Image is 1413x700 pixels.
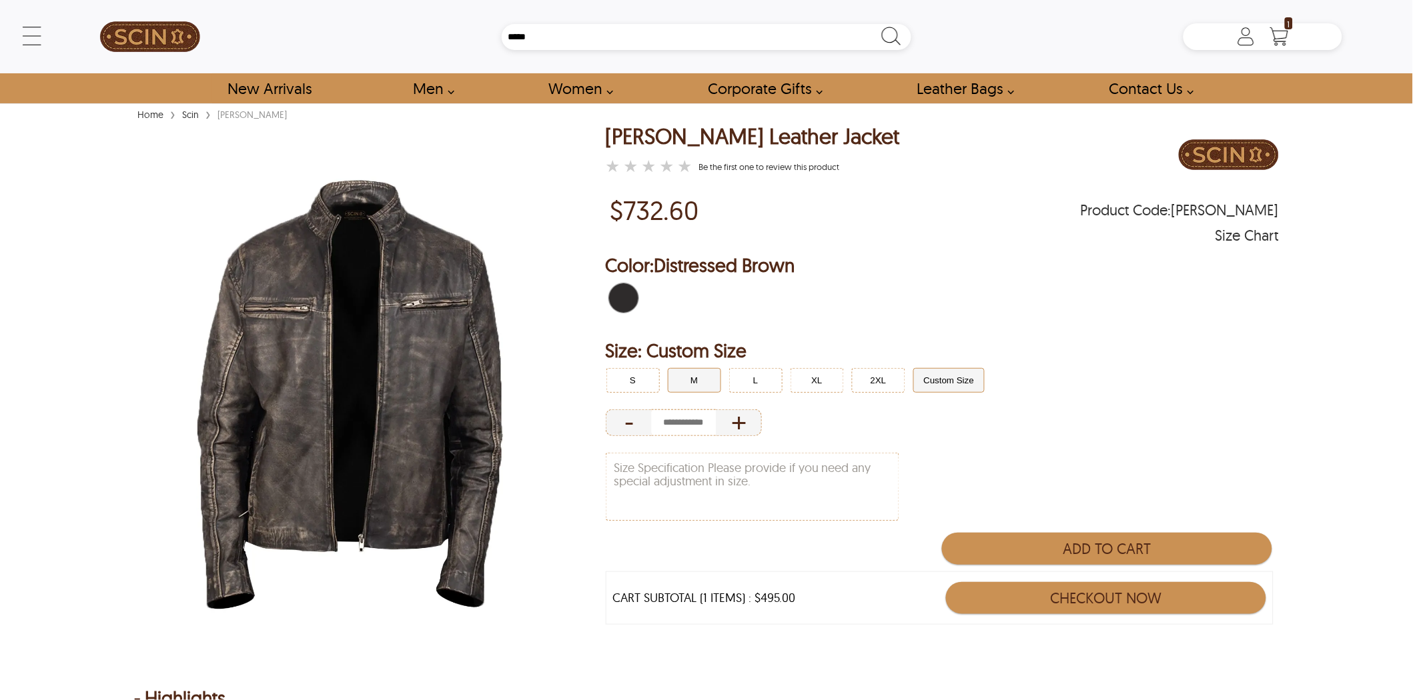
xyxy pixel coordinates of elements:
textarea: Size Specification Please provide if you need any special adjustment in size. [606,453,899,520]
a: Shopping Cart [1266,27,1293,47]
a: Shop New Arrivals [212,73,326,103]
button: Checkout Now [946,582,1266,614]
img: Brand Logo PDP Image [1179,125,1279,185]
span: › [170,102,175,125]
a: Home [134,109,167,121]
button: Click to select 2XL [852,368,905,393]
a: Scin [179,109,202,121]
a: Brand Logo PDP Image [1179,125,1279,188]
label: 5 rating [678,159,692,173]
span: Product Code: LEWIS [1081,203,1279,217]
label: 4 rating [660,159,674,173]
label: 1 rating [606,159,620,173]
a: Lewis Biker Leather Jacket } [699,161,840,172]
a: Shop Women Leather Jackets [534,73,621,103]
div: [PERSON_NAME] [214,108,290,121]
button: Click to select M [668,368,721,393]
a: Lewis Biker Leather Jacket } [606,157,696,176]
img: Distressed Brown Biker Genuine Sheepskin Leather Jacket by SCIN [134,125,566,665]
a: Shop Leather Bags [902,73,1022,103]
div: Distressed Brown [606,280,642,316]
button: Click to select XL [791,368,844,393]
h2: Selected Color: by Distressed Brown [606,252,1279,279]
div: [PERSON_NAME] Leather Jacket [606,125,900,148]
iframe: PayPal [942,631,1272,661]
p: Price of $732.60 [610,195,699,225]
img: SCIN [100,7,200,67]
a: SCIN [71,7,229,67]
a: contact-us [1093,73,1201,103]
div: Decrease Quantity of Item [606,409,652,436]
h2: Selected Filter by Size: Custom Size [606,337,1279,364]
div: CART SUBTOTAL (1 ITEMS) : $495.00 [613,591,796,605]
span: 1 [1285,17,1293,29]
a: Shop Leather Corporate Gifts [692,73,830,103]
button: Click to select Custom Size [913,368,985,393]
span: Distressed Brown [654,253,795,277]
span: › [205,102,211,125]
button: Click to select S [606,368,660,393]
div: Increase Quantity of Item [716,409,762,436]
button: Click to select L [729,368,783,393]
a: shop men's leather jackets [398,73,462,103]
iframe: chat widget [1330,617,1413,680]
div: Size Chart [1216,229,1279,242]
h1: Lewis Biker Leather Jacket [606,125,900,148]
label: 2 rating [624,159,638,173]
label: 3 rating [642,159,656,173]
button: Add to Cart [942,533,1272,565]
